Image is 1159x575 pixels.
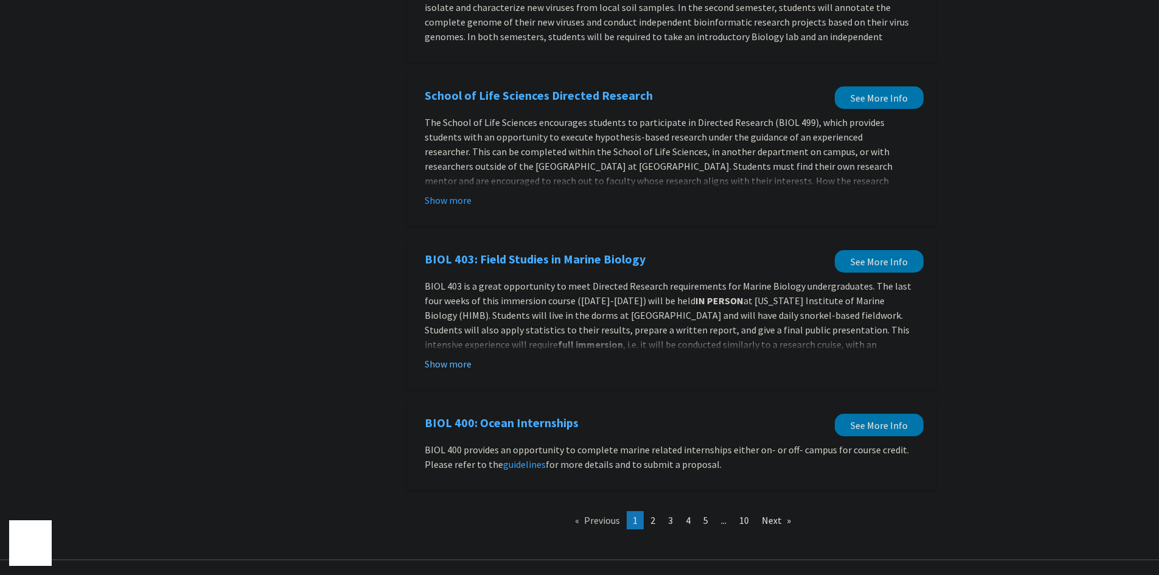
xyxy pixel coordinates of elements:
[558,338,623,350] strong: full immersion
[503,458,546,470] a: guidelines
[835,414,924,436] a: Opens in a new tab
[721,514,726,526] span: ...
[703,514,708,526] span: 5
[695,294,743,307] strong: IN PERSON
[633,514,638,526] span: 1
[425,250,646,268] a: Opens in a new tab
[650,514,655,526] span: 2
[425,86,653,105] a: Opens in a new tab
[686,514,691,526] span: 4
[425,193,472,207] button: Show more
[425,414,579,432] a: Opens in a new tab
[584,514,620,526] span: Previous
[835,86,924,109] a: Opens in a new tab
[406,511,936,529] ul: Pagination
[9,520,52,566] iframe: Chat
[756,511,797,529] a: Next page
[425,280,911,307] span: BIOL 403 is a great opportunity to meet Directed Research requirements for Marine Biology undergr...
[668,514,673,526] span: 3
[835,250,924,273] a: Opens in a new tab
[425,338,915,380] span: , i.e. it will be conducted similarly to a research cruise, with an expectation of full-time atte...
[425,116,896,216] span: The School of Life Sciences encourages students to participate in Directed Research (BIOL 499), w...
[425,357,472,371] button: Show more
[425,444,909,470] span: BIOL 400 provides an opportunity to complete marine related internships either on- or off- campus...
[739,514,749,526] span: 10
[546,458,722,470] span: for more details and to submit a proposal.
